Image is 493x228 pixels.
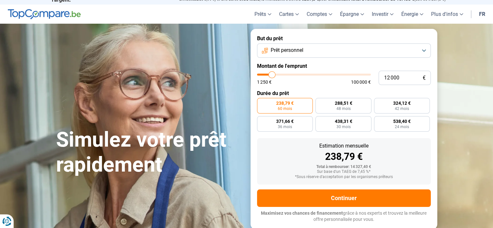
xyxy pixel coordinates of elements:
[335,101,352,105] span: 288,51 €
[351,80,371,84] span: 100 000 €
[368,5,397,24] a: Investir
[262,175,426,179] div: *Sous réserve d'acceptation par les organismes prêteurs
[271,47,303,54] span: Prêt personnel
[423,75,426,81] span: €
[336,107,350,111] span: 48 mois
[336,5,368,24] a: Épargne
[303,5,336,24] a: Comptes
[278,107,292,111] span: 60 mois
[257,43,431,58] button: Prêt personnel
[257,80,272,84] span: 1 250 €
[278,125,292,129] span: 36 mois
[393,101,411,105] span: 324,12 €
[257,189,431,207] button: Continuer
[257,35,431,42] label: But du prêt
[395,107,409,111] span: 42 mois
[257,210,431,223] p: grâce à nos experts et trouvez la meilleure offre personnalisée pour vous.
[475,5,489,24] a: fr
[427,5,467,24] a: Plus d'infos
[397,5,427,24] a: Énergie
[261,210,343,216] span: Maximisez vos chances de financement
[8,9,81,19] img: TopCompare
[56,127,243,177] h1: Simulez votre prêt rapidement
[275,5,303,24] a: Cartes
[335,119,352,124] span: 438,31 €
[257,90,431,96] label: Durée du prêt
[336,125,350,129] span: 30 mois
[262,170,426,174] div: Sur base d'un TAEG de 7,45 %*
[393,119,411,124] span: 538,40 €
[257,63,431,69] label: Montant de l'emprunt
[251,5,275,24] a: Prêts
[276,101,294,105] span: 238,79 €
[262,143,426,149] div: Estimation mensuelle
[262,152,426,162] div: 238,79 €
[276,119,294,124] span: 371,66 €
[262,165,426,169] div: Total à rembourser: 14 327,40 €
[395,125,409,129] span: 24 mois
